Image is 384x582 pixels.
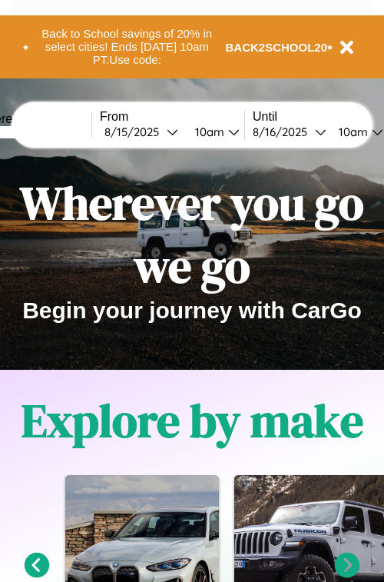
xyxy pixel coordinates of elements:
div: 10am [331,125,372,139]
h1: Explore by make [22,389,363,452]
button: 8/15/2025 [100,124,183,140]
b: BACK2SCHOOL20 [226,41,328,54]
label: From [100,110,244,124]
div: 8 / 15 / 2025 [104,125,167,139]
div: 10am [187,125,228,139]
button: 10am [183,124,244,140]
div: 8 / 16 / 2025 [253,125,315,139]
button: Back to School savings of 20% in select cities! Ends [DATE] 10am PT.Use code: [28,23,226,71]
